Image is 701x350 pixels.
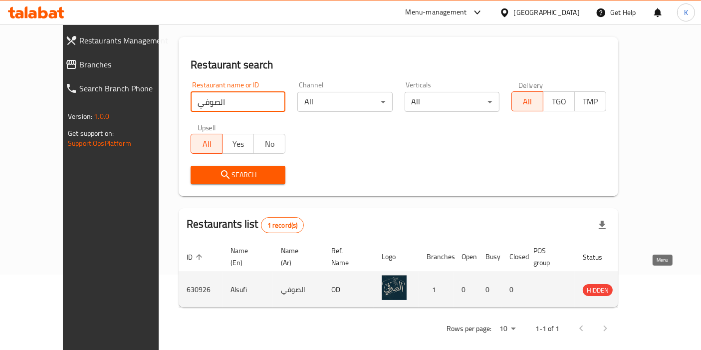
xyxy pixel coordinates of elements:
[477,242,501,272] th: Busy
[179,272,223,308] td: 630926
[533,245,563,269] span: POS group
[454,272,477,308] td: 0
[579,94,602,109] span: TMP
[297,92,392,112] div: All
[258,137,281,151] span: No
[68,137,131,150] a: Support.OpsPlatform
[273,272,323,308] td: الصوفي
[405,92,499,112] div: All
[477,272,501,308] td: 0
[574,91,606,111] button: TMP
[187,217,304,233] h2: Restaurants list
[419,272,454,308] td: 1
[331,245,362,269] span: Ref. Name
[501,272,525,308] td: 0
[516,94,539,109] span: All
[535,323,559,335] p: 1-1 of 1
[514,7,580,18] div: [GEOGRAPHIC_DATA]
[261,217,304,233] div: Total records count
[198,124,216,131] label: Upsell
[501,242,525,272] th: Closed
[261,221,304,230] span: 1 record(s)
[94,110,109,123] span: 1.0.0
[179,242,662,308] table: enhanced table
[191,57,606,72] h2: Restaurant search
[518,81,543,88] label: Delivery
[199,169,277,181] span: Search
[447,323,491,335] p: Rows per page:
[57,28,180,52] a: Restaurants Management
[222,134,254,154] button: Yes
[79,82,172,94] span: Search Branch Phone
[68,127,114,140] span: Get support on:
[79,58,172,70] span: Branches
[374,242,419,272] th: Logo
[454,242,477,272] th: Open
[583,285,613,296] span: HIDDEN
[57,76,180,100] a: Search Branch Phone
[495,322,519,337] div: Rows per page:
[231,245,261,269] span: Name (En)
[253,134,285,154] button: No
[684,7,688,18] span: K
[195,137,219,151] span: All
[223,272,273,308] td: Alsufi
[191,134,223,154] button: All
[227,137,250,151] span: Yes
[323,272,374,308] td: OD
[547,94,571,109] span: TGO
[406,6,467,18] div: Menu-management
[57,52,180,76] a: Branches
[543,91,575,111] button: TGO
[511,91,543,111] button: All
[191,166,285,184] button: Search
[382,275,407,300] img: Alsufi
[590,213,614,237] div: Export file
[68,110,92,123] span: Version:
[419,242,454,272] th: Branches
[583,251,615,263] span: Status
[191,92,285,112] input: Search for restaurant name or ID..
[281,245,311,269] span: Name (Ar)
[79,34,172,46] span: Restaurants Management
[187,251,206,263] span: ID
